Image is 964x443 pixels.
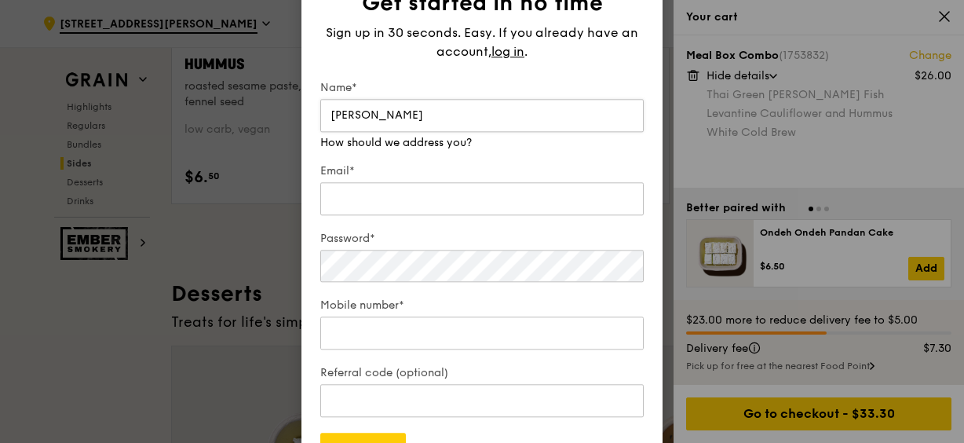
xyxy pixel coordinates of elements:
[320,80,644,96] label: Name*
[320,163,644,179] label: Email*
[326,25,638,59] span: Sign up in 30 seconds. Easy. If you already have an account,
[320,298,644,314] label: Mobile number*
[320,135,644,151] div: How should we address you?
[524,44,528,59] span: .
[320,231,644,247] label: Password*
[491,42,524,61] span: log in
[320,366,644,382] label: Referral code (optional)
